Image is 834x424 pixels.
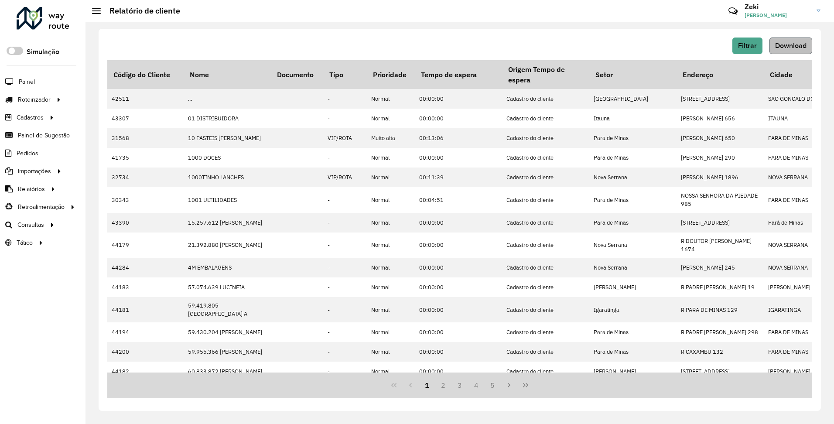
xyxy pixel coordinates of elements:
span: Roteirizador [18,95,51,104]
td: 01 DISTRIBUIDORA [184,109,271,128]
td: Cadastro do cliente [502,233,589,258]
td: 31568 [107,128,184,148]
td: Normal [367,148,415,168]
td: 44284 [107,258,184,277]
td: 1000 DOCES [184,148,271,168]
td: 42511 [107,89,184,109]
td: 43307 [107,109,184,128]
td: 44194 [107,322,184,342]
td: 4M EMBALAGENS [184,258,271,277]
button: 4 [468,377,485,393]
button: Last Page [517,377,534,393]
td: Muito alta [367,128,415,148]
td: - [323,187,367,212]
button: 5 [485,377,501,393]
td: 44200 [107,342,184,362]
button: 1 [419,377,435,393]
td: Para de Minas [589,128,677,148]
td: [PERSON_NAME] [589,362,677,381]
span: Retroalimentação [18,202,65,212]
td: 59.955.366 [PERSON_NAME] [184,342,271,362]
td: 00:00:00 [415,297,502,322]
td: Cadastro do cliente [502,322,589,342]
td: 00:00:00 [415,109,502,128]
td: Cadastro do cliente [502,297,589,322]
td: Cadastro do cliente [502,89,589,109]
td: Normal [367,89,415,109]
td: 59.430.204 [PERSON_NAME] [184,322,271,342]
td: Normal [367,258,415,277]
td: - [323,233,367,258]
span: [PERSON_NAME] [745,11,810,19]
span: Painel de Sugestão [18,131,70,140]
td: [GEOGRAPHIC_DATA] [589,89,677,109]
td: Normal [367,168,415,187]
td: - [323,148,367,168]
td: Normal [367,297,415,322]
td: 57.074.639 LUCINEIA [184,277,271,297]
td: - [323,258,367,277]
span: Painel [19,77,35,86]
td: R PADRE [PERSON_NAME] 19 [677,277,764,297]
th: Origem Tempo de espera [502,60,589,89]
td: Cadastro do cliente [502,213,589,233]
td: Cadastro do cliente [502,362,589,381]
td: Normal [367,362,415,381]
td: Cadastro do cliente [502,342,589,362]
th: Nome [184,60,271,89]
th: Tempo de espera [415,60,502,89]
td: [STREET_ADDRESS] [677,362,764,381]
td: [PERSON_NAME] 650 [677,128,764,148]
td: 00:00:00 [415,148,502,168]
td: R CAXAMBU 132 [677,342,764,362]
td: 00:04:51 [415,187,502,212]
td: [STREET_ADDRESS] [677,89,764,109]
td: 44183 [107,277,184,297]
label: Simulação [27,47,59,57]
td: 00:00:00 [415,322,502,342]
td: 44181 [107,297,184,322]
span: Importações [18,167,51,176]
td: [PERSON_NAME] 290 [677,148,764,168]
td: 21.392.880 [PERSON_NAME] [184,233,271,258]
td: Normal [367,109,415,128]
td: Cadastro do cliente [502,148,589,168]
span: Relatórios [18,185,45,194]
span: Filtrar [738,42,757,49]
td: Normal [367,277,415,297]
td: 30343 [107,187,184,212]
button: Download [769,38,812,54]
td: Para de Minas [589,322,677,342]
span: Cadastros [17,113,44,122]
td: - [323,213,367,233]
td: 43390 [107,213,184,233]
td: 00:00:00 [415,258,502,277]
td: Cadastro do cliente [502,277,589,297]
td: 41735 [107,148,184,168]
td: 1001 ULTILIDADES [184,187,271,212]
td: Cadastro do cliente [502,128,589,148]
td: R PADRE [PERSON_NAME] 298 [677,322,764,342]
td: [PERSON_NAME] 1896 [677,168,764,187]
span: Tático [17,238,33,247]
td: 32734 [107,168,184,187]
th: Documento [271,60,323,89]
td: - [323,109,367,128]
td: Nova Serrana [589,168,677,187]
td: 44182 [107,362,184,381]
td: NOSSA SENHORA DA PIEDADE 985 [677,187,764,212]
td: Para de Minas [589,187,677,212]
th: Tipo [323,60,367,89]
td: 15.257.612 [PERSON_NAME] [184,213,271,233]
td: [PERSON_NAME] 245 [677,258,764,277]
td: - [323,322,367,342]
td: Normal [367,233,415,258]
td: R PARA DE MINAS 129 [677,297,764,322]
td: 59.419.805 [GEOGRAPHIC_DATA] A [184,297,271,322]
td: 00:00:00 [415,213,502,233]
td: 00:13:06 [415,128,502,148]
td: 00:00:00 [415,362,502,381]
td: Para de Minas [589,342,677,362]
td: 00:00:00 [415,233,502,258]
td: Itauna [589,109,677,128]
